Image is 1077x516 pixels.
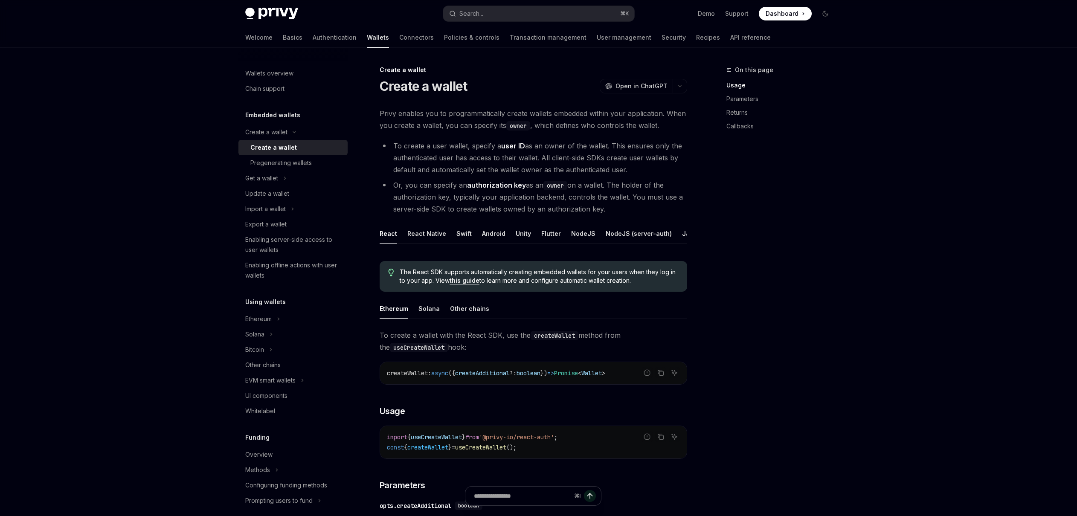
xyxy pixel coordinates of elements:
[819,7,832,20] button: Toggle dark mode
[510,369,517,377] span: ?:
[444,27,499,48] a: Policies & controls
[245,127,287,137] div: Create a wallet
[245,8,298,20] img: dark logo
[238,140,348,155] a: Create a wallet
[245,360,281,370] div: Other chains
[313,27,357,48] a: Authentication
[404,444,407,451] span: {
[554,369,578,377] span: Promise
[245,496,313,506] div: Prompting users to fund
[238,81,348,96] a: Chain support
[531,331,578,340] code: createWallet
[655,431,666,442] button: Copy the contents from the code block
[698,9,715,18] a: Demo
[245,27,273,48] a: Welcome
[642,367,653,378] button: Report incorrect code
[238,388,348,403] a: UI components
[245,173,278,183] div: Get a wallet
[245,465,270,475] div: Methods
[506,444,517,451] span: ();
[726,106,839,119] a: Returns
[407,223,446,244] div: React Native
[238,311,348,327] button: Toggle Ethereum section
[543,181,567,190] code: owner
[455,444,506,451] span: useCreateWallet
[735,65,773,75] span: On this page
[400,268,678,285] span: The React SDK supports automatically creating embedded wallets for your users when they log in to...
[450,299,489,319] div: Other chains
[387,444,404,451] span: const
[726,119,839,133] a: Callbacks
[238,66,348,81] a: Wallets overview
[238,217,348,232] a: Export a wallet
[245,260,343,281] div: Enabling offline actions with user wallets
[245,297,286,307] h5: Using wallets
[380,479,425,491] span: Parameters
[238,493,348,508] button: Toggle Prompting users to fund section
[448,369,455,377] span: ({
[390,343,448,352] code: useCreateWallet
[380,405,405,417] span: Usage
[450,277,479,284] a: this guide
[584,490,596,502] button: Send message
[431,369,448,377] span: async
[238,478,348,493] a: Configuring funding methods
[766,9,798,18] span: Dashboard
[380,179,687,215] li: Or, you can specify an as an on a wallet. The holder of the authorization key, typically your app...
[245,110,300,120] h5: Embedded wallets
[238,155,348,171] a: Pregenerating wallets
[615,82,668,90] span: Open in ChatGPT
[456,223,472,244] div: Swift
[238,171,348,186] button: Toggle Get a wallet section
[501,142,525,150] strong: user ID
[655,367,666,378] button: Copy the contents from the code block
[571,223,595,244] div: NodeJS
[516,223,531,244] div: Unity
[467,181,526,189] strong: authorization key
[600,79,673,93] button: Open in ChatGPT
[245,391,287,401] div: UI components
[380,78,467,94] h1: Create a wallet
[642,431,653,442] button: Report incorrect code
[448,444,452,451] span: }
[387,433,407,441] span: import
[540,369,547,377] span: })
[238,447,348,462] a: Overview
[250,158,312,168] div: Pregenerating wallets
[238,357,348,373] a: Other chains
[250,142,297,153] div: Create a wallet
[387,369,428,377] span: createWallet
[245,314,272,324] div: Ethereum
[682,223,697,244] div: Java
[696,27,720,48] a: Recipes
[620,10,629,17] span: ⌘ K
[245,329,264,339] div: Solana
[380,299,408,319] div: Ethereum
[380,66,687,74] div: Create a wallet
[245,406,275,416] div: Whitelabel
[367,27,389,48] a: Wallets
[606,223,672,244] div: NodeJS (server-auth)
[238,342,348,357] button: Toggle Bitcoin section
[245,219,287,229] div: Export a wallet
[238,462,348,478] button: Toggle Methods section
[482,223,505,244] div: Android
[669,367,680,378] button: Ask AI
[725,9,749,18] a: Support
[245,188,289,199] div: Update a wallet
[479,433,554,441] span: '@privy-io/react-auth'
[510,27,586,48] a: Transaction management
[602,369,605,377] span: >
[238,373,348,388] button: Toggle EVM smart wallets section
[459,9,483,19] div: Search...
[462,433,465,441] span: }
[407,444,448,451] span: createWallet
[245,345,264,355] div: Bitcoin
[554,433,557,441] span: ;
[597,27,651,48] a: User management
[238,232,348,258] a: Enabling server-side access to user wallets
[474,487,571,505] input: Ask a question...
[581,369,602,377] span: Wallet
[245,204,286,214] div: Import a wallet
[455,369,510,377] span: createAdditional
